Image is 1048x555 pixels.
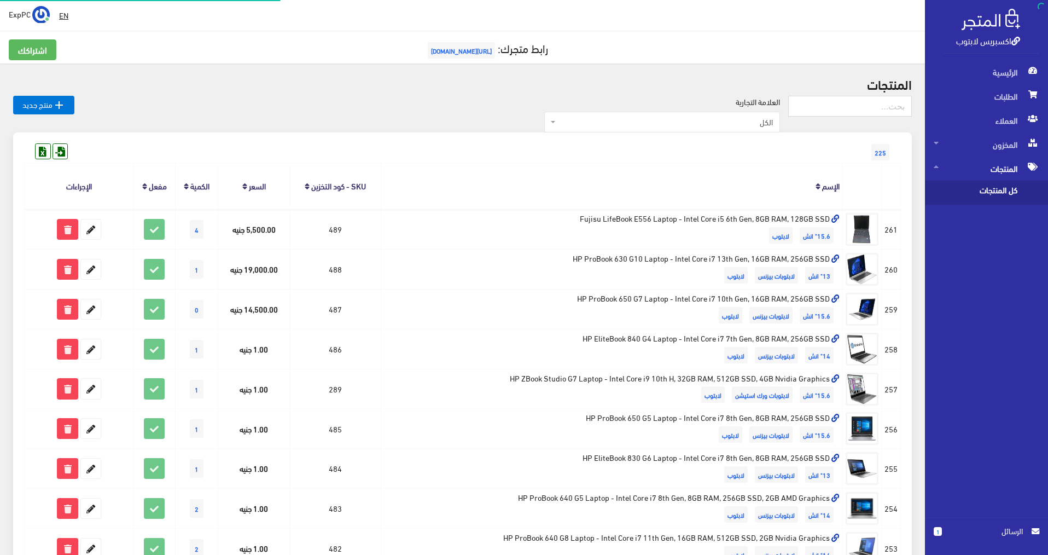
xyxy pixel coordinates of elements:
[9,5,50,23] a: ... ExpPC
[218,289,290,329] td: 14,500.00 جنيه
[724,347,748,363] span: لابتوب
[846,293,878,326] img: hp-probook-650-g7-laptop-intel-core-i7-10th-gen-16gb-ram-256gb-ssd.jpg
[846,492,878,525] img: hp-probook-640-g5-laptop-intel-core-i7-8th-gen-8gb-ram-256gb-ssd-2gb-amd-graphics.jpg
[846,333,878,366] img: hp-elitebook-840-g4-laptop-intel-core-i7-7th-gen-8gb-ram-256gb-ssd.jpg
[934,108,1039,132] span: العملاء
[788,96,912,117] input: بحث...
[290,250,381,290] td: 488
[925,181,1048,205] a: كل المنتجات
[846,452,878,485] img: hp-elitebook-830-g6-laptop-intel-core-i7-8th-gen-8gb-ram-256gb-ssd.jpg
[934,527,942,536] span: 1
[719,307,742,323] span: لابتوب
[13,77,912,91] h2: المنتجات
[218,409,290,449] td: 1.00 جنيه
[149,178,167,193] a: مفعل
[925,108,1048,132] a: العملاء
[190,300,203,319] span: 0
[190,220,203,239] span: 4
[190,459,203,478] span: 1
[805,267,834,284] span: 13" انش
[724,466,748,483] span: لابتوب
[9,7,31,21] span: ExpPC
[934,181,1017,205] span: كل المنتجات
[13,96,74,114] a: منتج جديد
[956,32,1020,48] a: اكسبريس لابتوب
[934,132,1039,157] span: المخزون
[934,84,1039,108] span: الطلبات
[962,9,1020,30] img: .
[381,489,842,529] td: HP ProBook 640 G5 Laptop - Intel Core i7 8th Gen, 8GB RAM, 256GB SSD, 2GB AMD Graphics
[381,369,842,409] td: HP ZBook Studio G7 Laptop - Intel Core i9 10th H, 32GB RAM, 512GB SSD, 4GB Nvidia Graphics
[290,289,381,329] td: 487
[800,386,834,403] span: 15.6" انش
[218,489,290,529] td: 1.00 جنيه
[544,112,780,132] span: الكل
[290,209,381,249] td: 489
[755,267,798,284] span: لابتوبات بيزنس
[190,499,203,518] span: 2
[13,480,55,522] iframe: Drift Widget Chat Controller
[190,178,209,193] a: الكمية
[736,96,780,108] label: العلامة التجارية
[925,157,1048,181] a: المنتجات
[749,307,793,323] span: لابتوبات بيزنس
[769,227,793,244] span: لابتوب
[425,38,548,58] a: رابط متجرك:[URL][DOMAIN_NAME]
[749,426,793,443] span: لابتوبات بيزنس
[755,506,798,523] span: لابتوبات بيزنس
[290,369,381,409] td: 289
[822,178,840,193] a: الإسم
[53,99,66,112] i: 
[925,84,1048,108] a: الطلبات
[701,386,725,403] span: لابتوب
[755,466,798,483] span: لابتوبات بيزنس
[190,380,203,398] span: 1
[882,409,901,449] td: 256
[381,209,842,249] td: Fujisu LifeBook E556 Laptop - Intel Core i5 6th Gen, 8GB RAM, 128GB SSD
[846,412,878,445] img: hp-probook-650-g5-laptop-intel-core-i7-8th-gen-8gb-ram-256gb-ssd.jpg
[800,307,834,323] span: 15.6" انش
[59,8,68,22] u: EN
[934,60,1039,84] span: الرئيسية
[719,426,742,443] span: لابتوب
[846,213,878,246] img: fujisu-lifebook-e556-laptop-intel-core-i5-6th-gen-8gb-ram-128gb-ssd.jpg
[190,419,203,438] span: 1
[290,409,381,449] td: 485
[934,157,1039,181] span: المنتجات
[290,329,381,369] td: 486
[800,227,834,244] span: 15.6" انش
[55,5,73,25] a: EN
[882,449,901,489] td: 255
[805,466,834,483] span: 13" انش
[25,164,134,209] th: الإجراءات
[882,329,901,369] td: 258
[925,60,1048,84] a: الرئيسية
[249,178,266,193] a: السعر
[381,289,842,329] td: HP ProBook 650 G7 Laptop - Intel Core i7 10th Gen, 16GB RAM, 256GB SSD
[218,449,290,489] td: 1.00 جنيه
[800,426,834,443] span: 15.6" انش
[381,329,842,369] td: HP EliteBook 840 G4 Laptop - Intel Core i7 7th Gen, 8GB RAM, 256GB SSD
[871,144,889,160] span: 225
[218,209,290,249] td: 5,500.00 جنيه
[934,525,1039,548] a: 1 الرسائل
[218,369,290,409] td: 1.00 جنيه
[846,253,878,286] img: hp-probook-630-g10-laptop-intel-core-i7-13th-gen-16gb-ram-256gb-ssd.jpg
[218,329,290,369] td: 1.00 جنيه
[190,260,203,279] span: 1
[732,386,793,403] span: لابتوبات ورك استيشن
[428,42,495,59] span: [URL][DOMAIN_NAME]
[290,449,381,489] td: 484
[9,39,56,60] a: اشتراكك
[311,178,366,193] a: SKU - كود التخزين
[882,289,901,329] td: 259
[925,132,1048,157] a: المخزون
[218,250,290,290] td: 19,000.00 جنيه
[951,525,1023,537] span: الرسائل
[805,347,834,363] span: 14" انش
[882,489,901,529] td: 254
[846,373,878,406] img: hp-zbook-studio-g7-laptop-intel-core-i9-10th-h-32gb-ram-512gb-ssd-4gb-nvidia-graphics.jpg
[805,506,834,523] span: 14" انش
[381,250,842,290] td: HP ProBook 630 G10 Laptop - Intel Core i7 13th Gen, 16GB RAM, 256GB SSD
[558,117,773,128] span: الكل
